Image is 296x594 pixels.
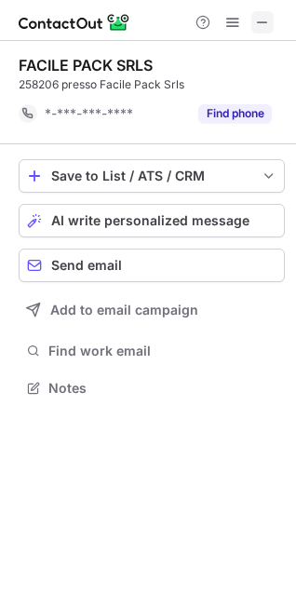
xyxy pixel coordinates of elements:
span: Notes [48,380,277,397]
span: Add to email campaign [50,303,198,317]
img: ContactOut v5.3.10 [19,11,130,34]
div: Save to List / ATS / CRM [51,169,252,183]
button: Reveal Button [198,104,272,123]
span: AI write personalized message [51,213,249,228]
button: Add to email campaign [19,293,285,327]
button: Send email [19,249,285,282]
button: AI write personalized message [19,204,285,237]
div: FACILE PACK SRLS [19,56,153,74]
div: 258206 presso Facile Pack Srls [19,76,285,93]
button: Notes [19,375,285,401]
button: save-profile-one-click [19,159,285,193]
span: Find work email [48,343,277,359]
span: Send email [51,258,122,273]
button: Find work email [19,338,285,364]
